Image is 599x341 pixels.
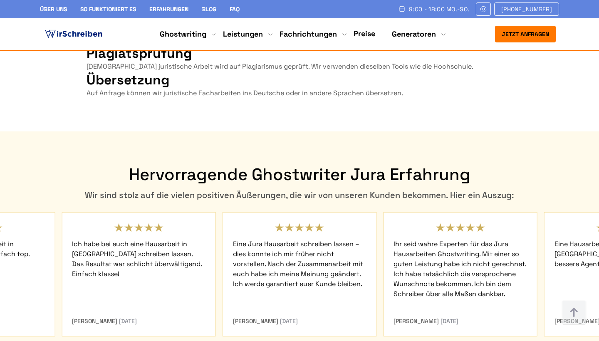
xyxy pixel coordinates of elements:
[149,5,188,13] a: Erfahrungen
[40,5,67,13] a: Über uns
[394,232,527,316] span: Ihr seid wahre Experten für das Jura Hausarbeiten Ghostwriting. Mit einer so guten Leistung habe ...
[280,317,298,325] span: [DATE]
[40,189,559,201] div: Wir sind stolz auf die vielen positiven Äußerungen, die wir von unseren Kunden bekommen. Hier ein...
[409,6,469,12] span: 9:00 - 18:00 Mo.-So.
[62,212,216,337] div: 2 / 10
[394,317,439,325] span: [PERSON_NAME]
[87,72,169,88] strong: Übersetzung
[72,232,205,316] span: Ich habe bei euch eine Hausarbeit in [GEOGRAPHIC_DATA] schreiben lassen. Das Resultat war schlich...
[480,6,487,12] img: Email
[562,300,587,325] img: button top
[280,29,337,39] a: Fachrichtungen
[223,212,377,337] div: 3 / 10
[223,29,263,39] a: Leistungen
[40,165,559,185] h2: Hervorragende Ghostwriter Jura Erfahrung
[202,5,216,13] a: Blog
[80,5,136,13] a: So funktioniert es
[495,26,556,42] button: Jetzt anfragen
[383,212,537,337] div: 4 / 10
[160,29,206,39] a: Ghostwriting
[87,62,512,72] p: [DEMOGRAPHIC_DATA] juristische Arbeit wird auf Plagiarismus geprüft. Wir verwenden dieselben Tool...
[87,88,512,98] p: Auf Anfrage können wir juristische Facharbeiten ins Deutsche oder in andere Sprachen übersetzen.
[233,317,278,325] span: [PERSON_NAME]
[233,232,366,316] span: Eine Jura Hausarbeit schreiben lassen – dies konnte ich mir früher nicht vorstellen. Nach der Zus...
[43,28,104,40] img: logo ghostwriter-österreich
[72,317,117,325] span: [PERSON_NAME]
[441,317,458,325] span: [DATE]
[87,45,192,62] strong: Plagiatsprüfung
[392,29,436,39] a: Generatoren
[230,5,240,13] a: FAQ
[494,2,559,16] a: [PHONE_NUMBER]
[119,317,137,325] span: [DATE]
[501,6,552,12] span: [PHONE_NUMBER]
[398,5,406,12] img: Schedule
[354,29,375,38] a: Preise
